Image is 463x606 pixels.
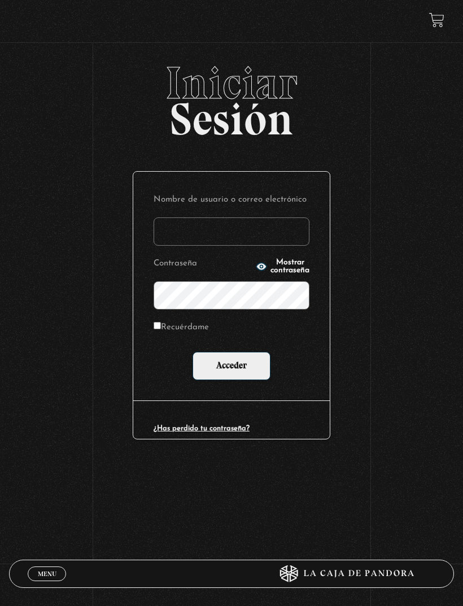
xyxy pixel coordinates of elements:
[154,192,309,208] label: Nombre de usuario o correo electrónico
[256,259,309,274] button: Mostrar contraseña
[154,425,250,432] a: ¿Has perdido tu contraseña?
[34,580,60,588] span: Cerrar
[38,570,56,577] span: Menu
[9,60,453,106] span: Iniciar
[270,259,309,274] span: Mostrar contraseña
[154,256,252,272] label: Contraseña
[154,322,161,329] input: Recuérdame
[193,352,270,380] input: Acceder
[9,60,453,133] h2: Sesión
[154,320,209,336] label: Recuérdame
[429,12,444,27] a: View your shopping cart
